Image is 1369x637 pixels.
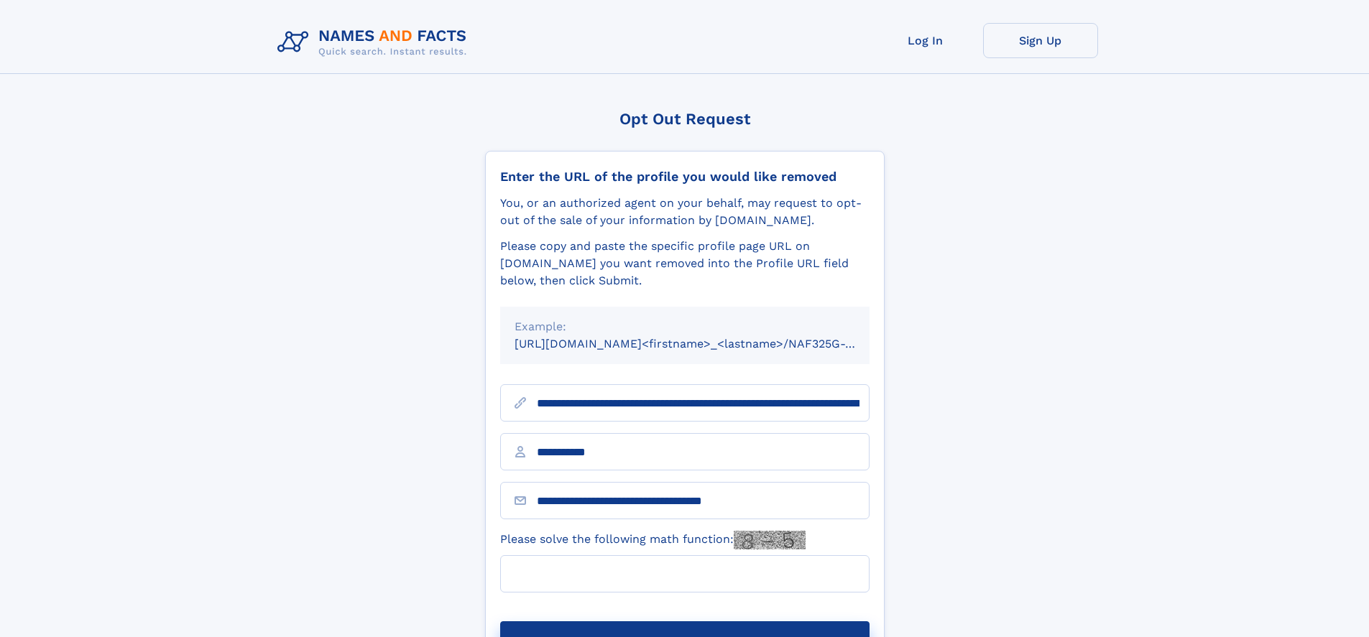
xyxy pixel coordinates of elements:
[500,169,870,185] div: Enter the URL of the profile you would like removed
[515,318,855,335] div: Example:
[868,23,983,58] a: Log In
[515,337,897,350] small: [URL][DOMAIN_NAME]<firstname>_<lastname>/NAF325G-xxxxxxxx
[485,110,885,128] div: Opt Out Request
[272,23,479,62] img: Logo Names and Facts
[500,238,870,289] div: Please copy and paste the specific profile page URL on [DOMAIN_NAME] you want removed into the Pr...
[500,195,870,229] div: You, or an authorized agent on your behalf, may request to opt-out of the sale of your informatio...
[983,23,1098,58] a: Sign Up
[500,531,806,549] label: Please solve the following math function:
